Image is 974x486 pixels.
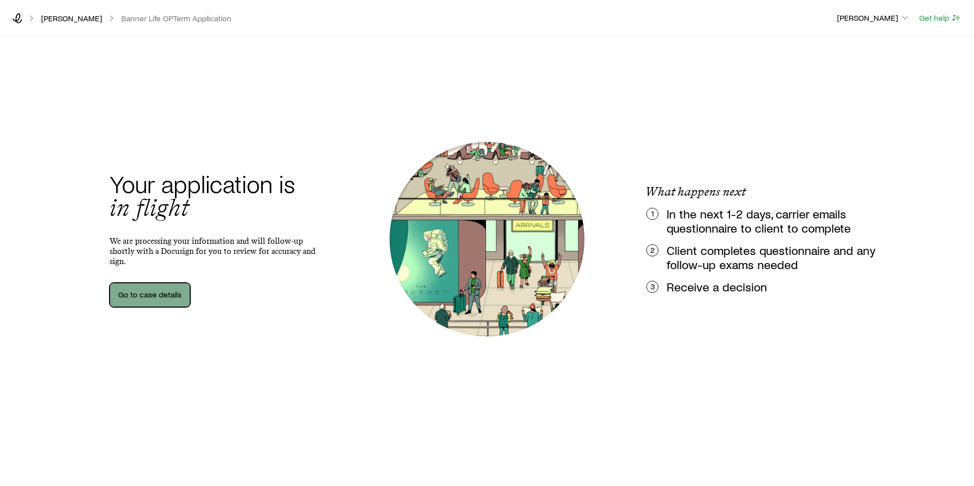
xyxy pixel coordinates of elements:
[651,208,654,218] p: 1
[837,13,910,23] p: [PERSON_NAME]
[110,283,190,307] a: Go to case details
[110,236,329,267] p: We are processing your information and will follow-up shortly with a Docusign for you to review f...
[667,280,877,294] p: Receive a decision
[110,171,295,196] h2: Your application is
[650,245,655,255] p: 2
[837,12,911,24] button: [PERSON_NAME]
[121,14,232,23] button: Banner Life OPTerm Application
[110,196,295,220] h2: in flight
[41,14,102,23] a: [PERSON_NAME]
[919,12,962,24] button: Get help
[645,184,746,199] p: What happens next
[650,281,655,291] p: 3
[667,243,877,272] p: Client completes questionnaire and any follow-up exams needed
[667,207,877,235] p: In the next 1-2 days, carrier emails questionnaire to client to complete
